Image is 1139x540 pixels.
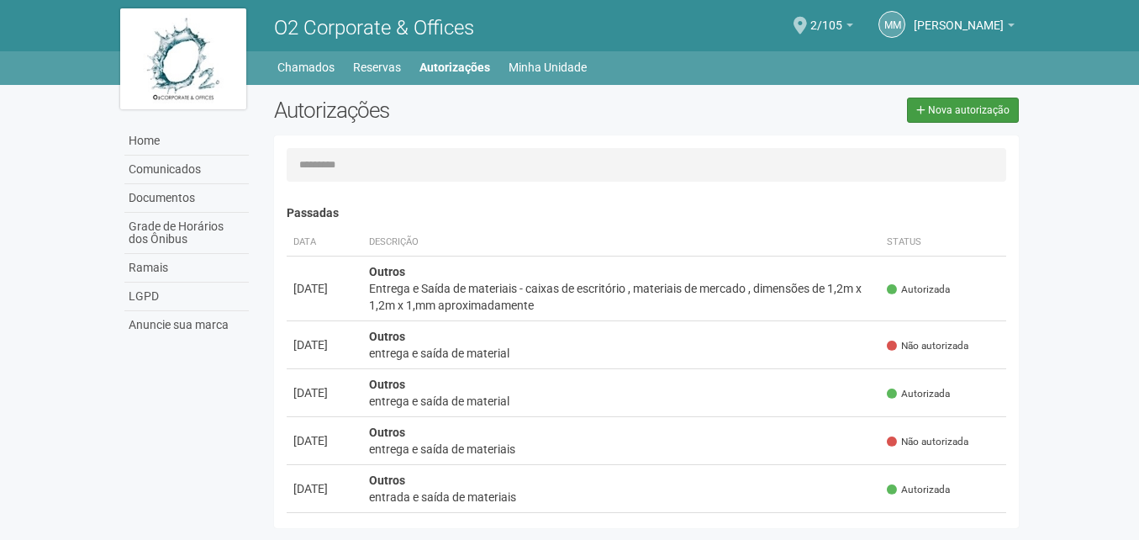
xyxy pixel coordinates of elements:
h2: Autorizações [274,98,634,123]
a: Autorizações [419,56,490,79]
h4: Passadas [287,207,1007,220]
a: Reservas [353,56,401,79]
a: Home [124,127,249,156]
span: Não autorizada [887,339,968,353]
strong: Outros [369,426,405,439]
a: [PERSON_NAME] [914,21,1015,34]
span: Autorizada [887,387,950,401]
div: [DATE] [293,280,356,297]
th: Status [880,229,1006,257]
div: entrega e saída de materiais [369,441,874,458]
th: Descrição [362,229,881,257]
div: entrada e saída de materiais [369,489,874,506]
span: Autorizada [887,283,950,297]
img: logo.jpg [120,8,246,109]
div: Entrega e Saída de materiais - caixas de escritório , materiais de mercado , dimensões de 1,2m x ... [369,280,874,314]
a: 2/105 [810,21,853,34]
div: [DATE] [293,336,356,353]
strong: Outros [369,330,405,343]
div: [DATE] [293,384,356,401]
div: [DATE] [293,432,356,449]
a: LGPD [124,283,249,311]
span: Nova autorização [928,104,1010,116]
strong: Outros [369,378,405,391]
a: Chamados [277,56,335,79]
th: Data [287,229,362,257]
a: Comunicados [124,156,249,184]
strong: Outros [369,474,405,487]
strong: Outros [369,265,405,278]
a: MM [878,11,905,38]
span: O2 Corporate & Offices [274,16,474,40]
a: Ramais [124,254,249,283]
span: Não autorizada [887,435,968,449]
div: entrega e saída de material [369,345,874,362]
div: entrega e saída de material [369,393,874,410]
div: [DATE] [293,480,356,497]
span: Marcelo Marins [914,3,1004,32]
a: Documentos [124,184,249,213]
a: Grade de Horários dos Ônibus [124,213,249,254]
span: Autorizada [887,483,950,497]
a: Minha Unidade [509,56,587,79]
a: Nova autorização [907,98,1019,123]
span: 2/105 [810,3,842,32]
a: Anuncie sua marca [124,311,249,339]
